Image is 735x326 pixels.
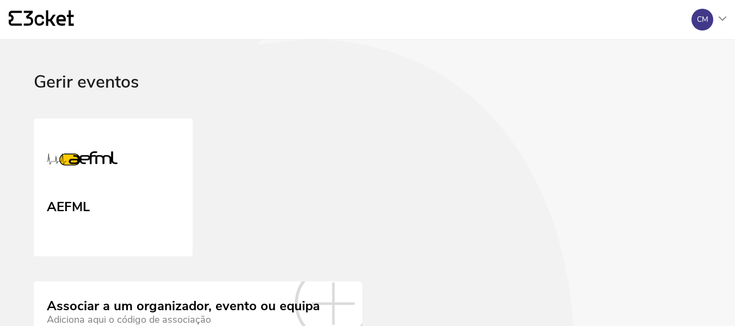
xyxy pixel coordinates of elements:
[47,136,118,185] img: AEFML
[697,15,708,24] div: CM
[9,10,74,29] a: {' '}
[34,119,193,257] a: AEFML AEFML
[34,72,701,119] div: Gerir eventos
[47,299,320,314] div: Associar a um organizador, evento ou equipa
[47,314,320,325] div: Adiciona aqui o código de associação
[9,11,22,26] g: {' '}
[47,195,90,215] div: AEFML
